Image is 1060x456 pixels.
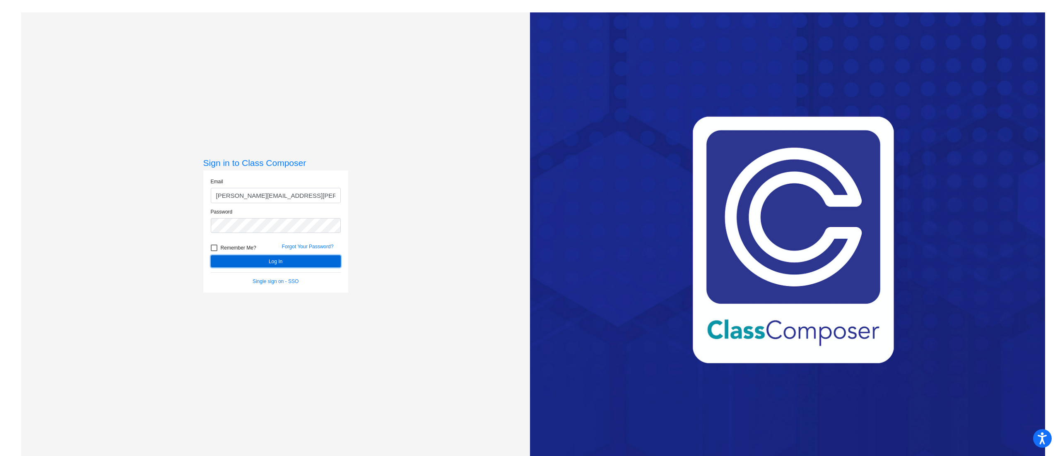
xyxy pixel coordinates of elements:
[211,255,341,267] button: Log In
[282,244,334,250] a: Forgot Your Password?
[211,178,223,185] label: Email
[211,208,233,216] label: Password
[253,278,299,284] a: Single sign on - SSO
[221,243,256,253] span: Remember Me?
[203,158,348,168] h3: Sign in to Class Composer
